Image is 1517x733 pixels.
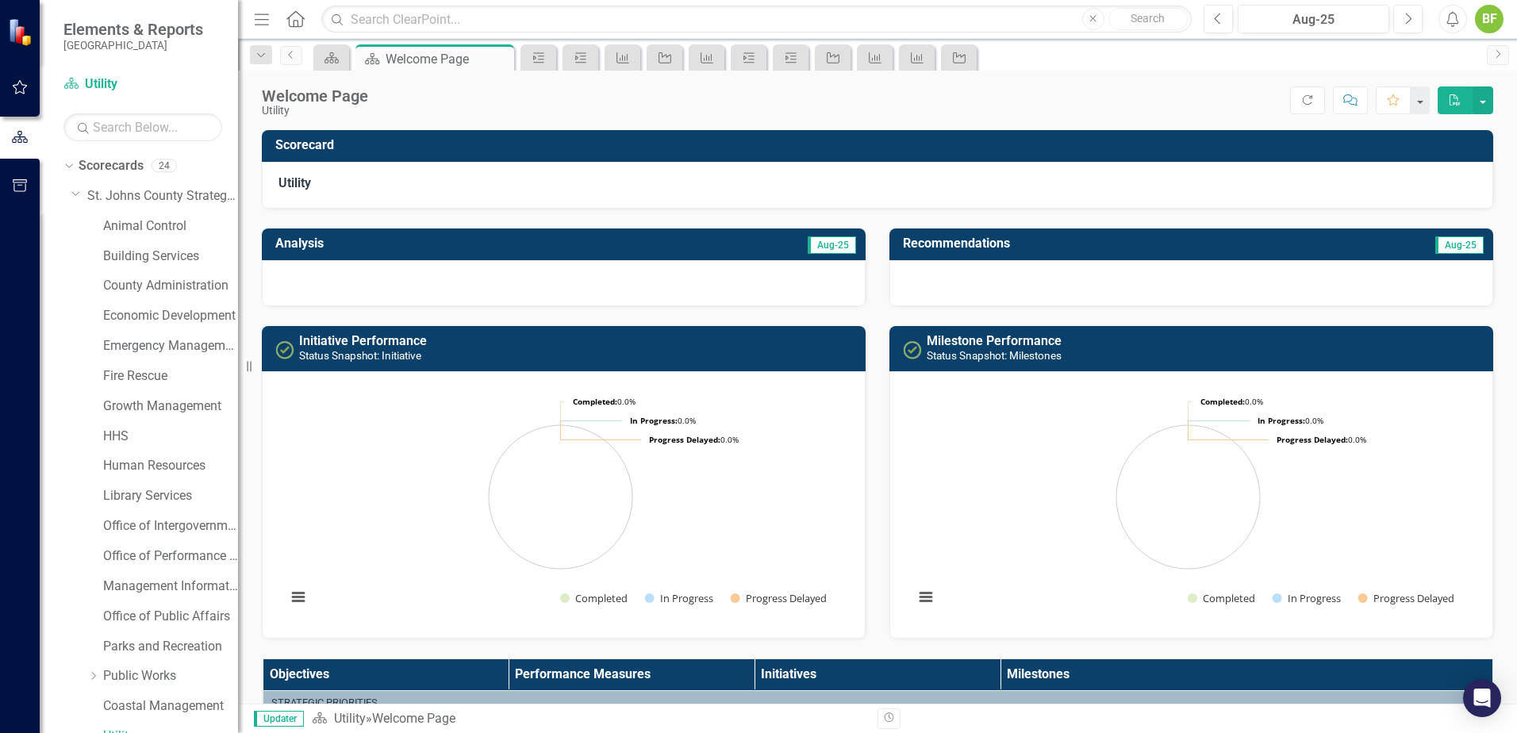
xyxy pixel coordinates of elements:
[299,349,421,362] small: Status Snapshot: Initiative
[906,384,1470,622] svg: Interactive chart
[1200,396,1263,407] text: 0.0%
[334,711,366,726] a: Utility
[278,175,311,190] strong: Utility
[103,638,238,656] a: Parks and Recreation
[8,18,36,46] img: ClearPoint Strategy
[103,457,238,475] a: Human Resources
[560,591,628,605] button: Show Completed
[1258,415,1305,426] tspan: In Progress:
[87,187,238,205] a: St. Johns County Strategic Plan
[103,547,238,566] a: Office of Performance & Transparency
[63,113,222,141] input: Search Below...
[299,333,427,348] a: Initiative Performance
[372,711,455,726] div: Welcome Page
[103,487,238,505] a: Library Services
[152,159,177,173] div: 24
[103,367,238,386] a: Fire Rescue
[103,397,238,416] a: Growth Management
[1108,8,1188,30] button: Search
[278,384,849,622] div: Chart. Highcharts interactive chart.
[103,248,238,266] a: Building Services
[649,434,739,445] text: 0.0%
[1475,5,1504,33] button: BF
[927,349,1062,362] small: Status Snapshot: Milestones
[275,340,294,359] img: Completed
[1238,5,1389,33] button: Aug-25
[103,307,238,325] a: Economic Development
[103,517,238,535] a: Office of Intergovernmental Affairs
[103,337,238,355] a: Emergency Management
[573,396,617,407] tspan: Completed:
[103,428,238,446] a: HHS
[103,578,238,596] a: Management Information Systems
[1243,10,1384,29] div: Aug-25
[79,157,144,175] a: Scorecards
[1435,236,1484,254] span: Aug-25
[927,333,1062,348] a: Milestone Performance
[1277,434,1348,445] tspan: Progress Delayed:
[103,697,238,716] a: Coastal Management
[275,236,562,251] h3: Analysis
[103,277,238,295] a: County Administration
[1277,434,1366,445] text: 0.0%
[808,236,856,254] span: Aug-25
[386,49,510,69] div: Welcome Page
[915,586,937,608] button: View chart menu, Chart
[903,340,922,359] img: Completed
[630,415,678,426] tspan: In Progress:
[1200,396,1245,407] tspan: Completed:
[1258,415,1323,426] text: 0.0%
[63,20,203,39] span: Elements & Reports
[906,384,1477,622] div: Chart. Highcharts interactive chart.
[1273,591,1341,605] button: Show In Progress
[1131,12,1165,25] span: Search
[1463,679,1501,717] div: Open Intercom Messenger
[1188,591,1255,605] button: Show Completed
[312,710,866,728] div: »
[287,586,309,608] button: View chart menu, Chart
[1358,591,1456,605] button: Show Progress Delayed
[278,384,843,622] svg: Interactive chart
[275,138,1485,152] h3: Scorecard
[321,6,1192,33] input: Search ClearPoint...
[903,236,1300,251] h3: Recommendations
[649,434,720,445] tspan: Progress Delayed:
[63,39,203,52] small: [GEOGRAPHIC_DATA]
[271,696,1484,710] div: Strategic Priorities
[262,105,368,117] div: Utility
[630,415,696,426] text: 0.0%
[63,75,222,94] a: Utility
[262,87,368,105] div: Welcome Page
[573,396,636,407] text: 0.0%
[103,667,238,685] a: Public Works
[103,217,238,236] a: Animal Control
[645,591,713,605] button: Show In Progress
[103,608,238,626] a: Office of Public Affairs
[731,591,828,605] button: Show Progress Delayed
[254,711,304,727] span: Updater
